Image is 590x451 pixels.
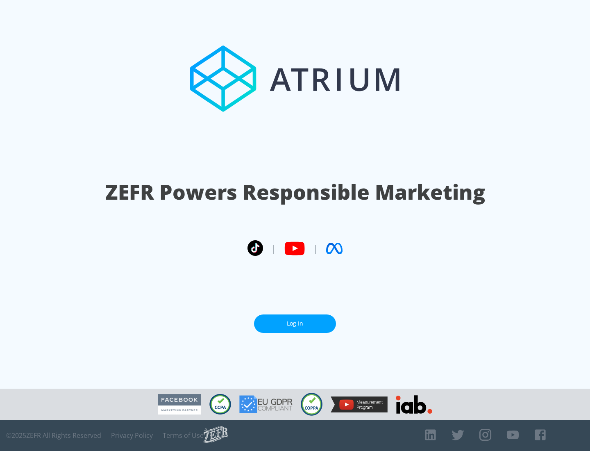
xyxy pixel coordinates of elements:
img: YouTube Measurement Program [331,396,388,412]
span: | [313,242,318,255]
span: © 2025 ZEFR All Rights Reserved [6,431,101,440]
img: CCPA Compliant [209,394,231,415]
a: Terms of Use [163,431,204,440]
h1: ZEFR Powers Responsible Marketing [105,178,485,206]
img: IAB [396,395,432,414]
img: GDPR Compliant [239,395,293,413]
a: Log In [254,314,336,333]
img: Facebook Marketing Partner [158,394,201,415]
span: | [271,242,276,255]
a: Privacy Policy [111,431,153,440]
img: COPPA Compliant [301,393,322,416]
